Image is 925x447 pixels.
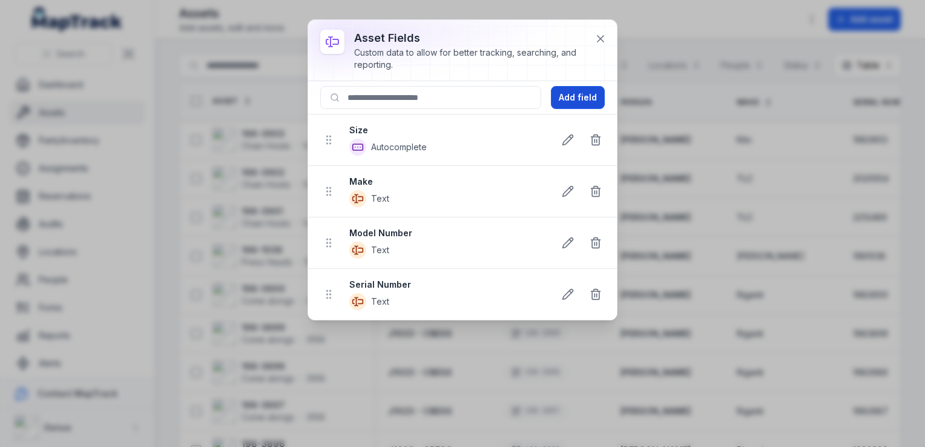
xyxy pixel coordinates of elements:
div: Custom data to allow for better tracking, searching, and reporting. [354,47,585,71]
strong: Model Number [349,227,544,239]
span: Text [371,296,389,308]
span: Autocomplete [371,141,427,153]
span: Text [371,193,389,205]
strong: Size [349,124,544,136]
h3: asset fields [354,30,585,47]
strong: Serial Number [349,279,544,291]
span: Text [371,244,389,256]
button: Add field [551,86,605,109]
strong: Make [349,176,544,188]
